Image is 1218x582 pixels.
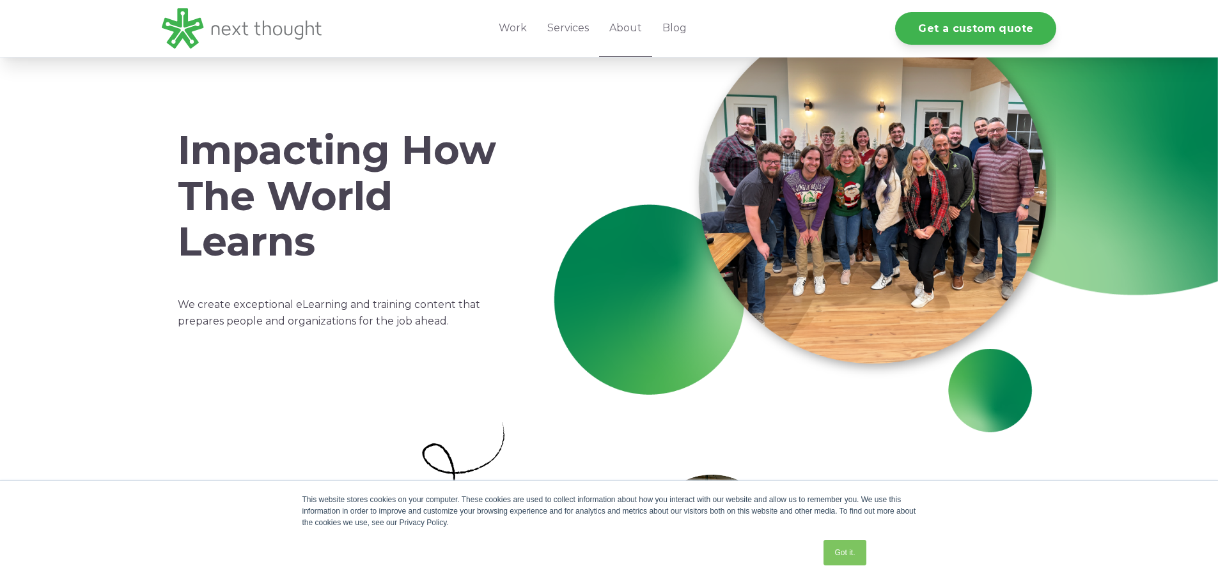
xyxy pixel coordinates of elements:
img: LG - NextThought Logo [162,8,322,49]
img: NTGroup [547,15,1057,439]
span: We create exceptional eLearning and training content that prepares people and organizations for t... [178,298,480,327]
img: Arrow [417,422,506,520]
span: Impacting How The World Learns [178,126,496,266]
a: Got it. [824,540,866,565]
div: This website stores cookies on your computer. These cookies are used to collect information about... [302,494,916,528]
a: Get a custom quote [895,12,1056,45]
